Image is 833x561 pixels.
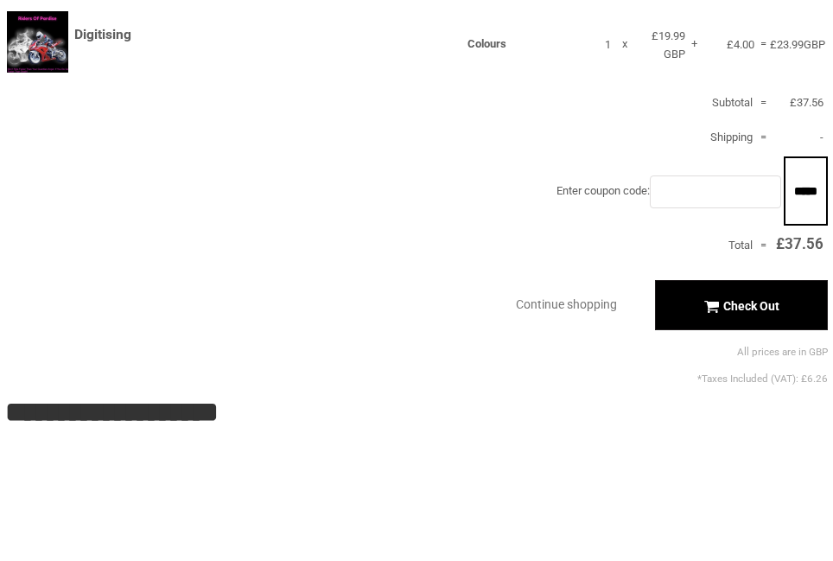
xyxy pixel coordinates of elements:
a: Continue shopping [480,280,652,329]
div: - [767,124,828,150]
div: £ [767,92,828,115]
div: £37.56 [767,233,828,256]
div: = [759,94,767,112]
div: Shipping [710,124,759,147]
span: £19.99 GBP [632,28,685,64]
label: Colours [467,35,511,54]
div: Subtotal [712,94,759,112]
span: Check Out [723,299,779,313]
img: thumb.png [5,10,70,74]
div: + [690,35,698,54]
div: Taxes Included (VAT): £6.26 [416,366,828,392]
span: £ GBP [770,36,825,54]
div: = [759,237,767,255]
span: 23.99 [777,38,804,51]
div: All prices are in GBP [416,339,828,366]
span: £4.00 [727,36,754,54]
div: x [620,35,629,54]
div: Digitising [74,26,134,44]
form: Enter coupon code: [556,156,828,226]
span: 37.56 [797,96,823,109]
span: 1 [605,36,611,54]
div: = [759,35,767,54]
div: = [759,124,767,147]
div: Total [728,237,759,255]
